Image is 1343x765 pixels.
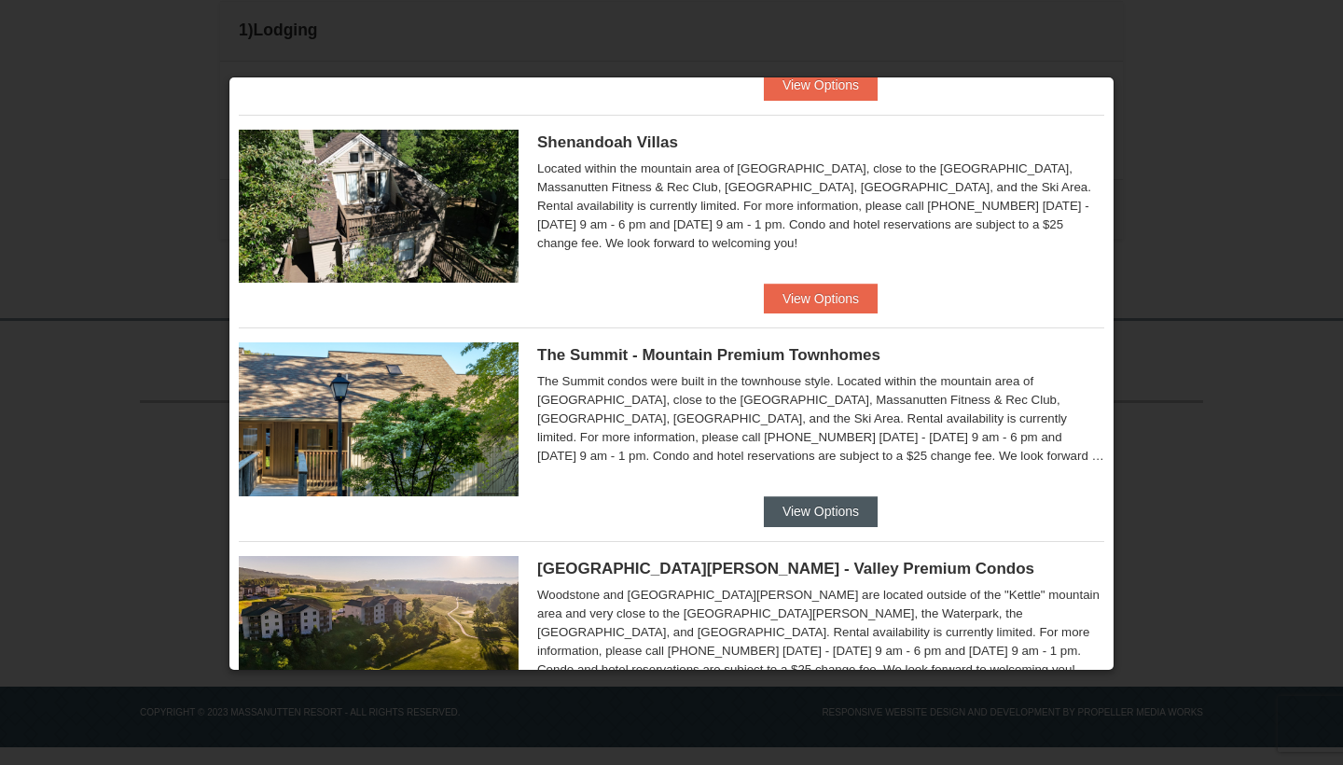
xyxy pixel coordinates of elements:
span: The Summit - Mountain Premium Townhomes [537,346,880,364]
div: Woodstone and [GEOGRAPHIC_DATA][PERSON_NAME] are located outside of the "Kettle" mountain area an... [537,586,1104,679]
button: View Options [764,284,878,313]
img: 19219019-2-e70bf45f.jpg [239,130,519,283]
button: View Options [764,496,878,526]
img: 19219034-1-0eee7e00.jpg [239,342,519,495]
div: Located within the mountain area of [GEOGRAPHIC_DATA], close to the [GEOGRAPHIC_DATA], Massanutte... [537,160,1104,253]
span: [GEOGRAPHIC_DATA][PERSON_NAME] - Valley Premium Condos [537,560,1034,577]
span: Shenandoah Villas [537,133,678,151]
div: The Summit condos were built in the townhouse style. Located within the mountain area of [GEOGRAP... [537,372,1104,466]
img: 19219041-4-ec11c166.jpg [239,556,519,709]
button: View Options [764,70,878,100]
